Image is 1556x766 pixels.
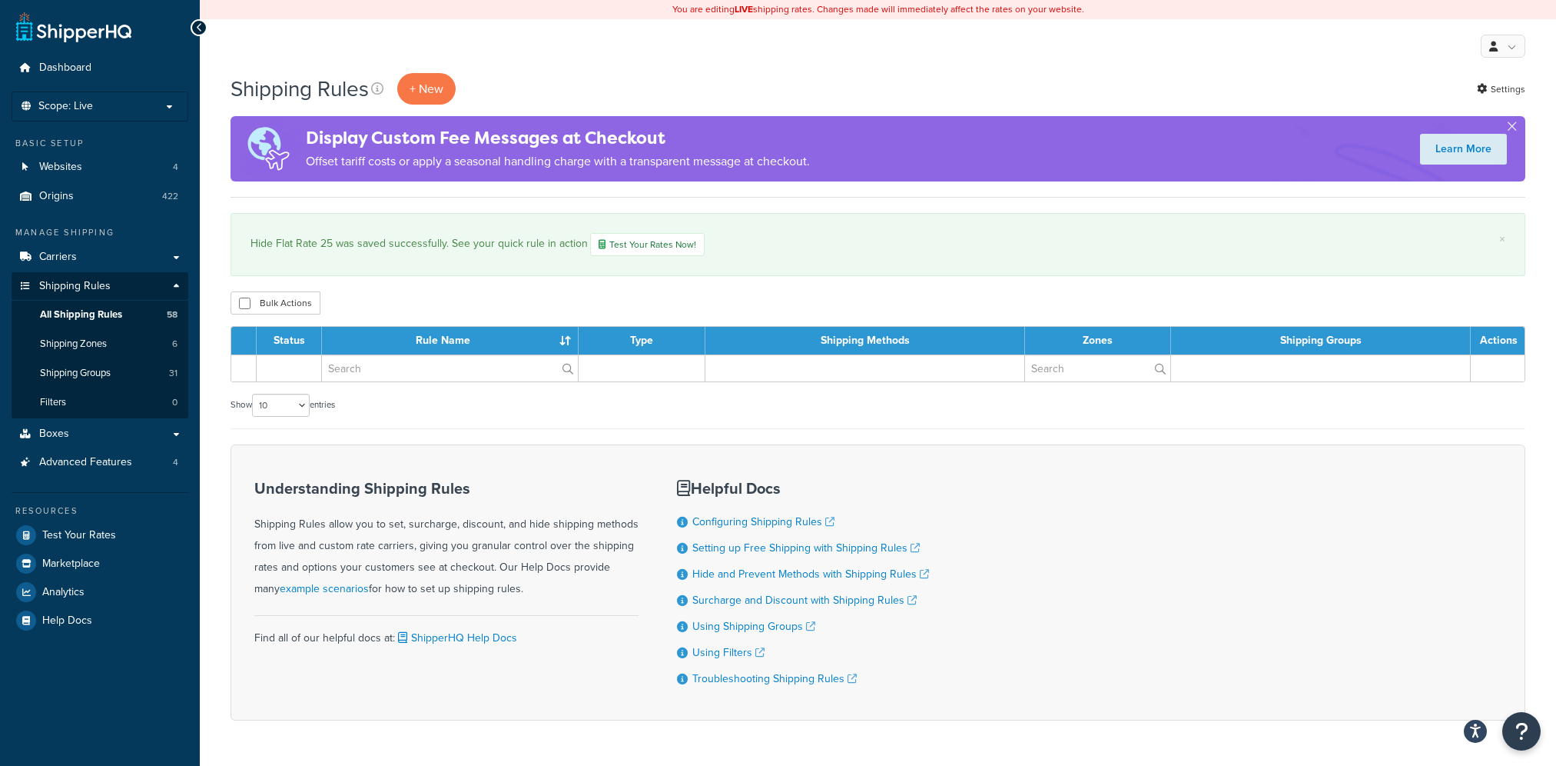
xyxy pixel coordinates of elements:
th: Shipping Methods [705,327,1026,355]
input: Search [322,355,578,381]
a: ShipperHQ Home [16,12,131,42]
span: Shipping Groups [40,367,111,380]
a: Shipping Zones 6 [12,330,188,358]
span: Origins [39,190,74,203]
a: Boxes [12,420,188,448]
h4: Display Custom Fee Messages at Checkout [306,125,810,151]
button: Open Resource Center [1502,712,1541,751]
th: Type [579,327,705,355]
a: Carriers [12,243,188,271]
span: 6 [172,338,177,351]
select: Showentries [252,394,310,417]
li: Websites [12,153,188,182]
a: Filters 0 [12,388,188,417]
img: duties-banner-06bc72dcb5fe05cb3f9472aba00be2ae8eb53ab6f0d8bb03d382ba314ac3c341.png [231,116,306,182]
li: Filters [12,388,188,417]
span: Test Your Rates [42,529,116,542]
th: Zones [1025,327,1171,355]
li: Shipping Zones [12,330,188,358]
span: 31 [169,367,177,380]
button: Bulk Actions [231,291,320,315]
a: Using Shipping Groups [692,618,815,634]
span: 58 [167,308,177,321]
li: Origins [12,182,188,211]
h3: Helpful Docs [677,480,929,497]
a: Setting up Free Shipping with Shipping Rules [692,540,920,556]
span: 4 [173,161,178,174]
li: Advanced Features [12,448,188,477]
b: LIVE [735,2,753,16]
li: All Shipping Rules [12,301,188,329]
a: Advanced Features 4 [12,448,188,477]
span: Shipping Rules [39,280,111,293]
a: Help Docs [12,607,188,634]
a: Using Filters [692,644,765,661]
a: Configuring Shipping Rules [692,514,834,530]
a: Dashboard [12,54,188,82]
span: Filters [40,396,66,409]
div: Manage Shipping [12,226,188,239]
a: Learn More [1420,134,1507,165]
a: Test Your Rates [12,521,188,549]
a: × [1499,233,1505,245]
span: Analytics [42,586,85,599]
h1: Shipping Rules [231,74,369,104]
div: Find all of our helpful docs at: [254,615,639,649]
span: Help Docs [42,614,92,628]
p: + New [397,73,456,105]
span: Boxes [39,428,69,441]
th: Rule Name [322,327,579,355]
a: Shipping Groups 31 [12,359,188,388]
a: Marketplace [12,550,188,578]
div: Resources [12,505,188,518]
span: 4 [173,456,178,469]
div: Shipping Rules allow you to set, surcharge, discount, and hide shipping methods from live and cus... [254,480,639,600]
th: Status [257,327,322,355]
h3: Understanding Shipping Rules [254,480,639,497]
label: Show entries [231,394,335,417]
span: Scope: Live [38,100,93,113]
div: Hide Flat Rate 25 was saved successfully. See your quick rule in action [250,233,1505,256]
li: Shipping Groups [12,359,188,388]
th: Shipping Groups [1171,327,1471,355]
span: 422 [162,190,178,203]
span: 0 [172,396,177,409]
span: All Shipping Rules [40,308,122,321]
input: Search [1025,355,1170,381]
a: Surcharge and Discount with Shipping Rules [692,592,917,608]
a: Test Your Rates Now! [590,233,705,256]
a: Analytics [12,578,188,606]
div: Basic Setup [12,137,188,150]
span: Advanced Features [39,456,132,469]
a: Troubleshooting Shipping Rules [692,671,857,687]
span: Carriers [39,251,77,264]
a: Websites 4 [12,153,188,182]
span: Shipping Zones [40,338,107,351]
a: Origins 422 [12,182,188,211]
span: Websites [39,161,82,174]
a: Hide and Prevent Methods with Shipping Rules [692,566,929,582]
th: Actions [1471,327,1524,355]
a: All Shipping Rules 58 [12,301,188,329]
a: ShipperHQ Help Docs [395,630,517,646]
a: Shipping Rules [12,272,188,301]
a: example scenarios [280,581,369,597]
p: Offset tariff costs or apply a seasonal handling charge with a transparent message at checkout. [306,151,810,172]
li: Shipping Rules [12,272,188,418]
span: Dashboard [39,62,91,75]
span: Marketplace [42,558,100,571]
a: Settings [1477,78,1525,100]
